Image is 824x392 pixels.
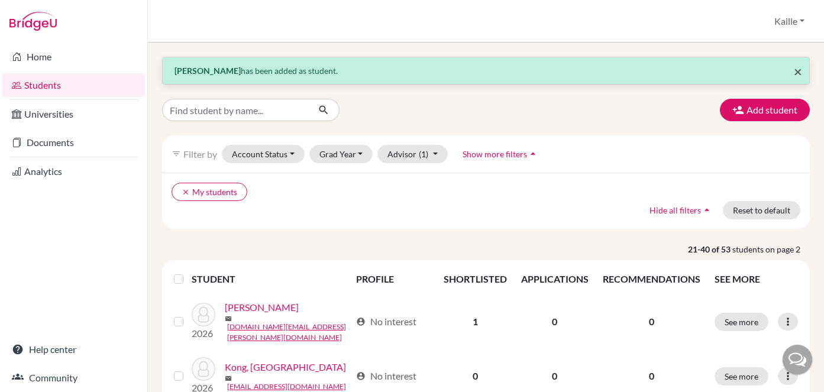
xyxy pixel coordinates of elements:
[227,381,346,392] a: [EMAIL_ADDRESS][DOMAIN_NAME]
[732,243,810,255] span: students on page 2
[175,64,797,77] p: has been added as student.
[701,204,713,216] i: arrow_drop_up
[603,369,700,383] p: 0
[794,64,802,79] button: Close
[192,326,215,341] p: 2026
[2,338,145,361] a: Help center
[527,148,539,160] i: arrow_drop_up
[349,265,436,293] th: PROFILE
[688,243,732,255] strong: 21-40 of 53
[707,265,805,293] th: SEE MORE
[514,265,596,293] th: APPLICATIONS
[356,317,366,326] span: account_circle
[377,145,448,163] button: Advisor(1)
[225,300,299,315] a: [PERSON_NAME]
[715,367,768,385] button: See more
[225,360,346,374] a: Kong, [GEOGRAPHIC_DATA]
[463,149,527,159] span: Show more filters
[2,160,145,183] a: Analytics
[419,149,428,159] span: (1)
[649,205,701,215] span: Hide all filters
[172,183,247,201] button: clearMy students
[2,45,145,69] a: Home
[639,201,723,219] button: Hide all filtersarrow_drop_up
[437,265,514,293] th: SHORTLISTED
[356,369,416,383] div: No interest
[309,145,373,163] button: Grad Year
[182,188,190,196] i: clear
[715,313,768,331] button: See more
[192,265,350,293] th: STUDENT
[183,148,217,160] span: Filter by
[723,201,800,219] button: Reset to default
[356,371,366,381] span: account_circle
[596,265,707,293] th: RECOMMENDATIONS
[356,315,416,329] div: No interest
[794,63,802,80] span: ×
[225,315,232,322] span: mail
[222,145,305,163] button: Account Status
[175,66,241,76] strong: [PERSON_NAME]
[162,99,309,121] input: Find student by name...
[2,131,145,154] a: Documents
[603,315,700,329] p: 0
[437,293,514,350] td: 1
[769,10,810,33] button: Kaille
[514,293,596,350] td: 0
[27,8,51,19] span: Help
[720,99,810,121] button: Add student
[225,375,232,382] span: mail
[2,73,145,97] a: Students
[192,357,215,381] img: Kong, Canaan
[192,303,215,326] img: Kim, Mikang
[2,366,145,390] a: Community
[2,102,145,126] a: Universities
[453,145,549,163] button: Show more filtersarrow_drop_up
[227,322,351,343] a: [DOMAIN_NAME][EMAIL_ADDRESS][PERSON_NAME][DOMAIN_NAME]
[9,12,57,31] img: Bridge-U
[172,149,181,158] i: filter_list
